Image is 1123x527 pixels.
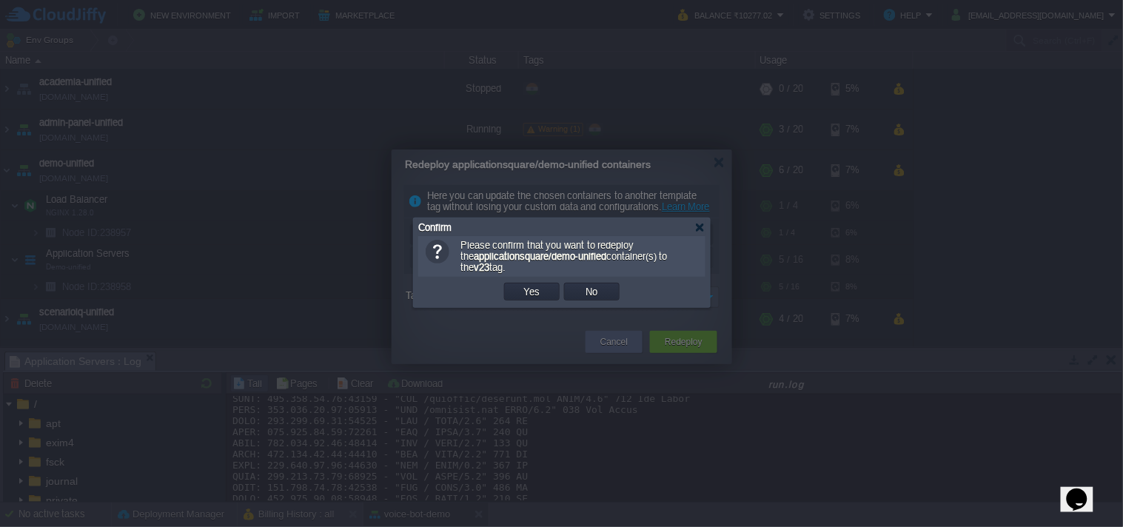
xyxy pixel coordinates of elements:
iframe: chat widget [1061,468,1108,512]
span: Confirm [418,222,452,233]
span: Please confirm that you want to redeploy the container(s) to the tag. [460,240,668,273]
button: No [582,285,603,298]
b: applicationsquare/demo-unified [474,251,606,262]
button: Yes [520,285,545,298]
b: v23 [474,262,489,273]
